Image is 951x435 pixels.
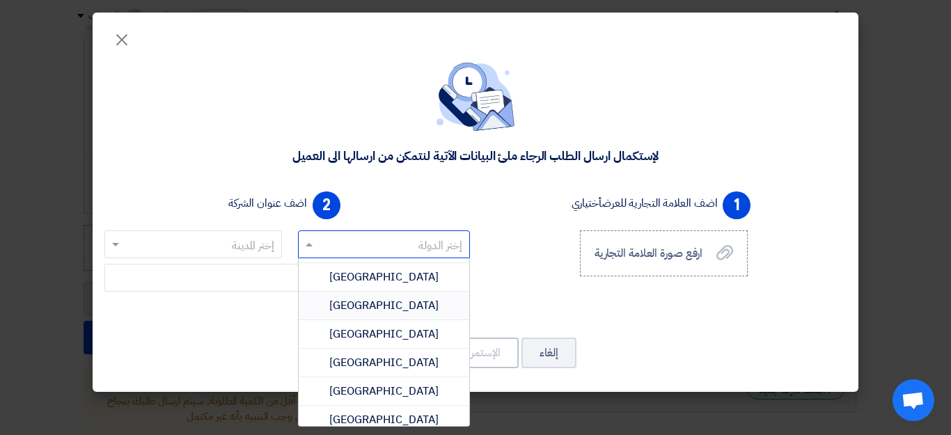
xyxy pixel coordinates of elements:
div: لإستكمال ارسال الطلب الرجاء ملئ البيانات الآتية لنتمكن من ارسالها الى العميل [292,148,659,164]
span: [GEOGRAPHIC_DATA] [329,297,439,314]
span: 1 [723,191,750,219]
span: 2 [313,191,340,219]
button: Close [102,22,141,50]
button: إلغاء [521,338,576,368]
label: اضف عنوان الشركة [228,195,308,212]
span: أختياري [572,195,602,212]
span: × [113,18,130,60]
span: [GEOGRAPHIC_DATA] [329,326,439,342]
div: Open chat [893,379,934,421]
input: إضافة عنوان [104,264,470,292]
span: [GEOGRAPHIC_DATA] [329,411,439,428]
span: [GEOGRAPHIC_DATA] [329,383,439,400]
span: [GEOGRAPHIC_DATA] [329,354,439,371]
span: [GEOGRAPHIC_DATA] [329,269,439,285]
img: empty_state_contact.svg [437,63,514,131]
span: ارفع صورة العلامة التجارية [595,245,703,262]
label: اضف العلامة التجارية للعرض [572,195,718,212]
